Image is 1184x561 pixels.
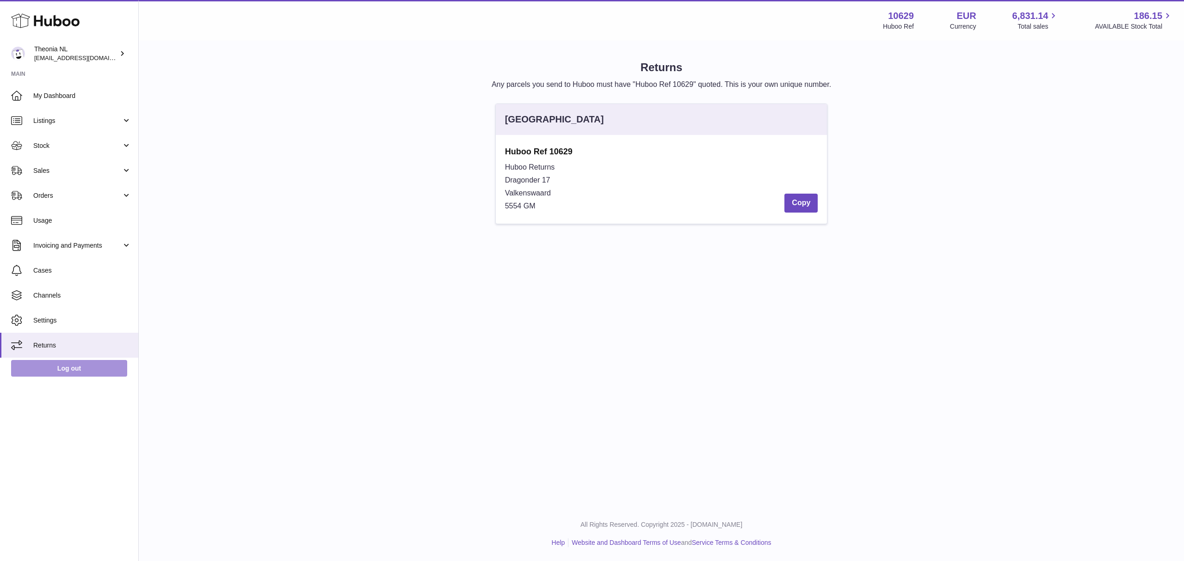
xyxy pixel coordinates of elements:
span: Listings [33,116,122,125]
p: All Rights Reserved. Copyright 2025 - [DOMAIN_NAME] [146,520,1177,529]
div: [GEOGRAPHIC_DATA] [505,113,604,126]
li: and [568,538,771,547]
div: Huboo Ref [883,22,914,31]
span: Usage [33,216,131,225]
h1: Returns [154,60,1169,75]
span: 6,831.14 [1012,10,1048,22]
strong: Huboo Ref 10629 [505,146,818,157]
a: Website and Dashboard Terms of Use [572,539,681,546]
a: Log out [11,360,127,377]
span: My Dashboard [33,91,131,100]
span: Dragonder 17 [505,176,550,184]
button: Copy [784,194,818,213]
span: 5554 GM [505,202,536,210]
a: 186.15 AVAILABLE Stock Total [1095,10,1173,31]
p: Any parcels you send to Huboo must have "Huboo Ref 10629" quoted. This is your own unique number. [154,79,1169,90]
span: AVAILABLE Stock Total [1095,22,1173,31]
span: Sales [33,166,122,175]
div: Currency [950,22,976,31]
strong: 10629 [888,10,914,22]
span: 186.15 [1134,10,1162,22]
span: Settings [33,316,131,325]
strong: EUR [956,10,976,22]
img: info@wholesomegoods.eu [11,47,25,61]
span: Channels [33,291,131,300]
a: 6,831.14 Total sales [1012,10,1059,31]
span: Invoicing and Payments [33,241,122,250]
span: Orders [33,191,122,200]
a: Service Terms & Conditions [692,539,771,546]
span: [EMAIL_ADDRESS][DOMAIN_NAME] [34,54,136,61]
span: Cases [33,266,131,275]
a: Help [552,539,565,546]
span: Total sales [1017,22,1059,31]
span: Stock [33,141,122,150]
div: Theonia NL [34,45,117,62]
span: Huboo Returns [505,163,555,171]
span: Returns [33,341,131,350]
span: Valkenswaard [505,189,551,197]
